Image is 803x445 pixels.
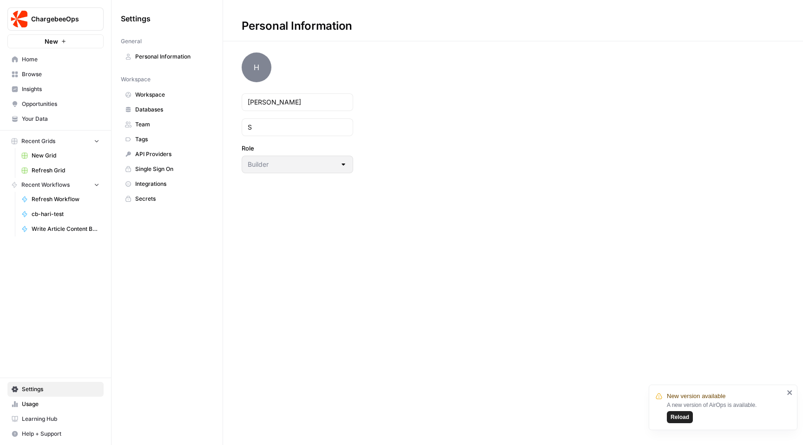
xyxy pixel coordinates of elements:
span: Your Data [22,115,99,123]
button: Recent Workflows [7,178,104,192]
span: Recent Workflows [21,181,70,189]
a: Refresh Grid [17,163,104,178]
span: cb-hari-test [32,210,99,218]
span: Settings [121,13,151,24]
a: Write Article Content Brief [17,222,104,236]
a: Browse [7,67,104,82]
a: Single Sign On [121,162,213,177]
span: Insights [22,85,99,93]
button: Recent Grids [7,134,104,148]
button: Reload [667,411,693,423]
span: Refresh Workflow [32,195,99,203]
a: Your Data [7,111,104,126]
span: Single Sign On [135,165,209,173]
a: Learning Hub [7,412,104,426]
a: Personal Information [121,49,213,64]
span: Browse [22,70,99,79]
a: Insights [7,82,104,97]
a: Usage [7,397,104,412]
a: Refresh Workflow [17,192,104,207]
label: Role [242,144,353,153]
span: Reload [671,413,689,421]
span: Home [22,55,99,64]
span: New [45,37,58,46]
span: New Grid [32,151,99,160]
a: Workspace [121,87,213,102]
button: Help + Support [7,426,104,441]
span: Secrets [135,195,209,203]
span: Learning Hub [22,415,99,423]
span: Refresh Grid [32,166,99,175]
span: Workspace [121,75,151,84]
span: Help + Support [22,430,99,438]
span: API Providers [135,150,209,158]
span: Team [135,120,209,129]
span: Integrations [135,180,209,188]
span: Usage [22,400,99,408]
span: Tags [135,135,209,144]
a: Settings [7,382,104,397]
span: New version available [667,392,725,401]
div: Personal Information [223,19,371,33]
a: API Providers [121,147,213,162]
span: Opportunities [22,100,99,108]
span: Databases [135,105,209,114]
a: New Grid [17,148,104,163]
div: A new version of AirOps is available. [667,401,784,423]
a: Home [7,52,104,67]
span: General [121,37,142,46]
a: Team [121,117,213,132]
span: Recent Grids [21,137,55,145]
a: Tags [121,132,213,147]
a: Secrets [121,191,213,206]
a: cb-hari-test [17,207,104,222]
img: ChargebeeOps Logo [11,11,27,27]
span: Write Article Content Brief [32,225,99,233]
a: Databases [121,102,213,117]
span: Workspace [135,91,209,99]
span: H [242,52,271,82]
a: Integrations [121,177,213,191]
button: Workspace: ChargebeeOps [7,7,104,31]
span: Settings [22,385,99,393]
button: close [787,389,793,396]
button: New [7,34,104,48]
a: Opportunities [7,97,104,111]
span: Personal Information [135,52,209,61]
span: ChargebeeOps [31,14,87,24]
